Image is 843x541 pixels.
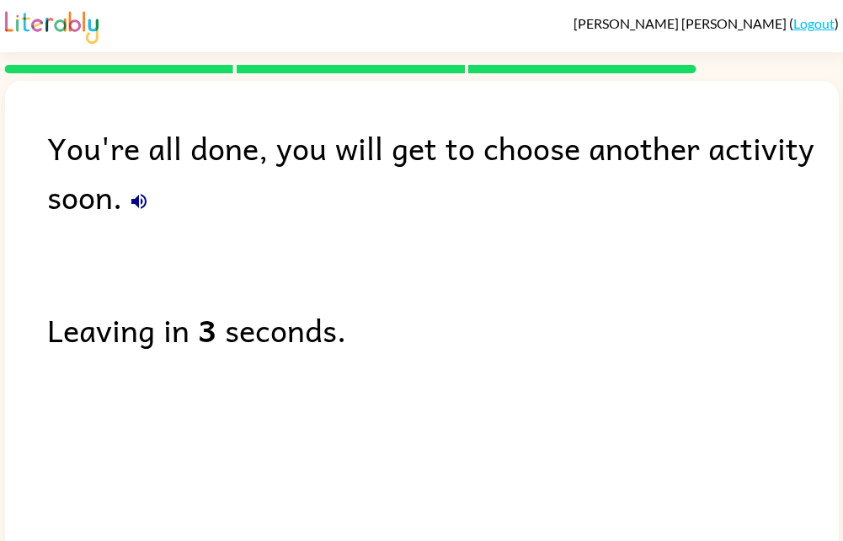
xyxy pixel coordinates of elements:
div: You're all done, you will get to choose another activity soon. [47,123,839,221]
img: Literably [5,7,99,44]
a: Logout [793,15,835,31]
span: [PERSON_NAME] [PERSON_NAME] [574,15,789,31]
div: Leaving in seconds. [47,305,839,354]
b: 3 [198,305,216,354]
div: ( ) [574,15,839,31]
